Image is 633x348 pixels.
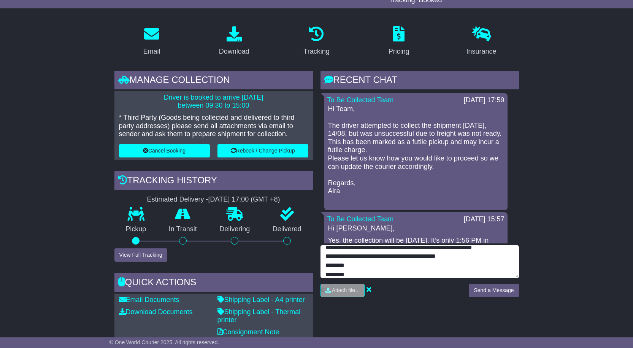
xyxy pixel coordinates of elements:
[466,46,497,57] div: Insurance
[469,284,519,297] button: Send a Message
[157,225,208,234] p: In Transit
[328,237,504,261] p: Yes, the collection will be [DATE]. It’s only 1:56 PM in [GEOGRAPHIC_DATA], and the driver still ...
[109,339,219,345] span: © One World Courier 2025. All rights reserved.
[217,328,279,336] a: Consignment Note
[464,215,504,224] div: [DATE] 15:57
[114,248,167,262] button: View Full Tracking
[384,24,414,59] a: Pricing
[219,46,249,57] div: Download
[217,144,308,157] button: Rebook / Change Pickup
[298,24,334,59] a: Tracking
[320,71,519,91] div: RECENT CHAT
[217,296,305,304] a: Shipping Label - A4 printer
[462,24,501,59] a: Insurance
[303,46,329,57] div: Tracking
[114,71,313,91] div: Manage collection
[328,224,504,233] p: Hi [PERSON_NAME],
[119,144,210,157] button: Cancel Booking
[389,46,409,57] div: Pricing
[208,225,262,234] p: Delivering
[261,225,313,234] p: Delivered
[119,296,179,304] a: Email Documents
[214,24,254,59] a: Download
[143,46,160,57] div: Email
[119,308,193,316] a: Download Documents
[327,96,394,104] a: To Be Collected Team
[464,96,504,105] div: [DATE] 17:59
[217,308,301,324] a: Shipping Label - Thermal printer
[119,94,308,110] p: Driver is booked to arrive [DATE] between 09:30 to 15:00
[327,215,394,223] a: To Be Collected Team
[114,273,313,294] div: Quick Actions
[138,24,165,59] a: Email
[328,105,504,203] p: Hi Team, The driver attempted to collect the shipment [DATE], 14/08, but was unsuccessful due to ...
[119,114,308,138] p: * Third Party (Goods being collected and delivered to third party addresses) please send all atta...
[114,171,313,192] div: Tracking history
[114,195,313,204] div: Estimated Delivery -
[208,195,280,204] div: [DATE] 17:00 (GMT +8)
[114,225,158,234] p: Pickup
